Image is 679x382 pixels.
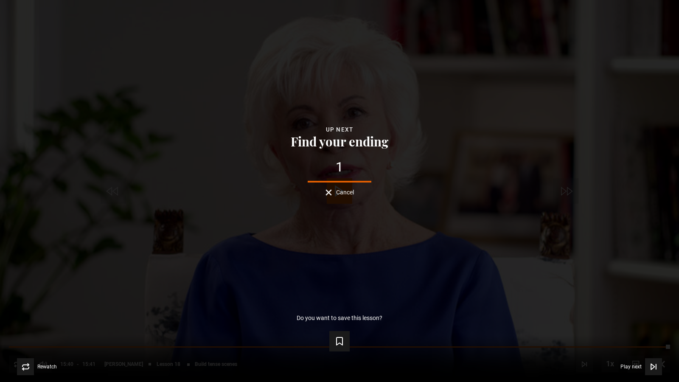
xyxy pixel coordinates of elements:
span: Play next [620,364,642,369]
button: Find your ending [288,135,391,148]
p: Do you want to save this lesson? [297,315,382,321]
button: Cancel [325,189,354,196]
span: Rewatch [37,364,57,369]
span: Cancel [336,189,354,195]
div: 1 [14,160,665,174]
button: Rewatch [17,358,57,375]
button: Play next [620,358,662,375]
div: Up next [14,125,665,135]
